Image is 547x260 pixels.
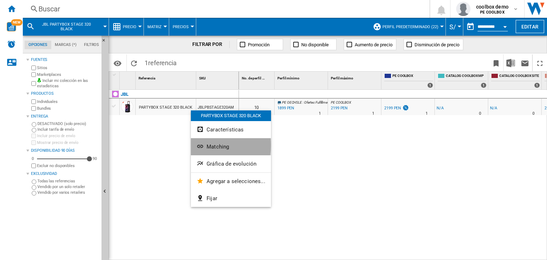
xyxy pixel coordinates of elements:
button: Gráfica de evolución [191,155,271,172]
span: Características [207,126,244,133]
button: Fijar... [191,190,271,207]
span: Matching [207,144,229,150]
span: Agregar a selecciones... [207,178,265,184]
div: PARTYBOX STAGE 320 BLACK [191,110,271,121]
button: Matching [191,138,271,155]
span: Gráfica de evolución [207,161,256,167]
button: Agregar a selecciones... [191,173,271,190]
button: Características [191,121,271,138]
span: Fijar [207,195,217,202]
